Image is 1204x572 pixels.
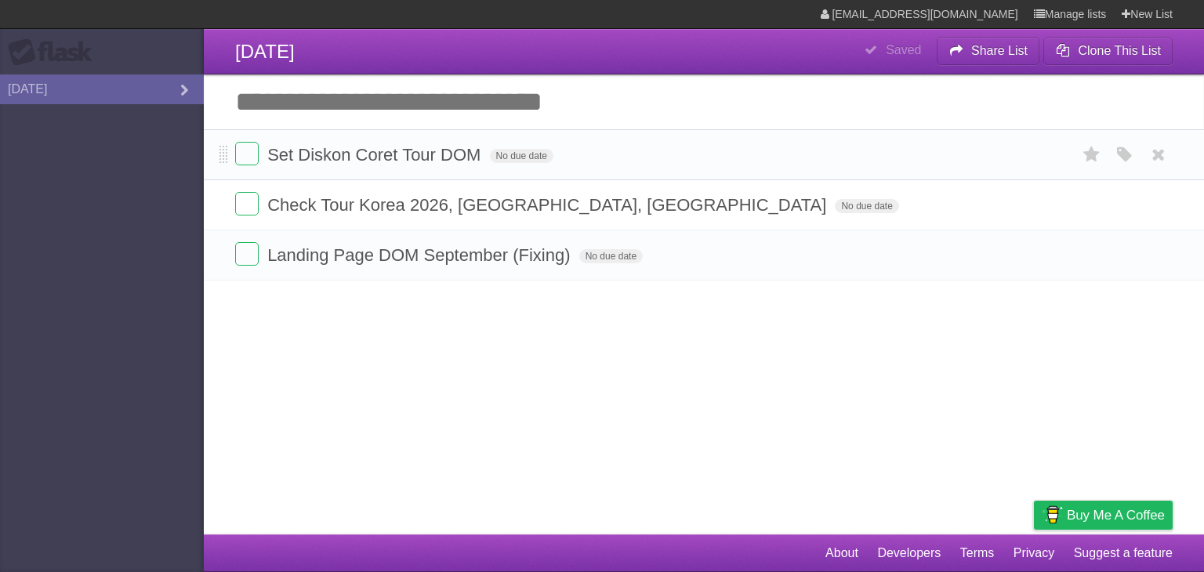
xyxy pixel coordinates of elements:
img: Buy me a coffee [1042,501,1063,528]
span: Buy me a coffee [1067,501,1165,529]
label: Done [235,192,259,215]
label: Done [235,142,259,165]
a: Suggest a feature [1074,538,1173,568]
a: Developers [877,538,941,568]
label: Star task [1077,142,1107,168]
span: No due date [579,249,643,263]
span: Landing Page DOM September (Fixing) [267,245,574,265]
span: [DATE] [235,41,295,62]
b: Share List [971,44,1028,57]
div: Flask [8,38,102,67]
a: Terms [960,538,995,568]
a: Privacy [1014,538,1054,568]
button: Clone This List [1043,37,1173,65]
b: Clone This List [1078,44,1161,57]
span: No due date [490,149,553,163]
span: No due date [835,199,898,213]
a: Buy me a coffee [1034,501,1173,530]
span: Set Diskon Coret Tour DOM [267,145,484,165]
b: Saved [886,43,921,56]
span: Check Tour Korea 2026, [GEOGRAPHIC_DATA], [GEOGRAPHIC_DATA] [267,195,830,215]
button: Share List [937,37,1040,65]
label: Done [235,242,259,266]
a: About [825,538,858,568]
